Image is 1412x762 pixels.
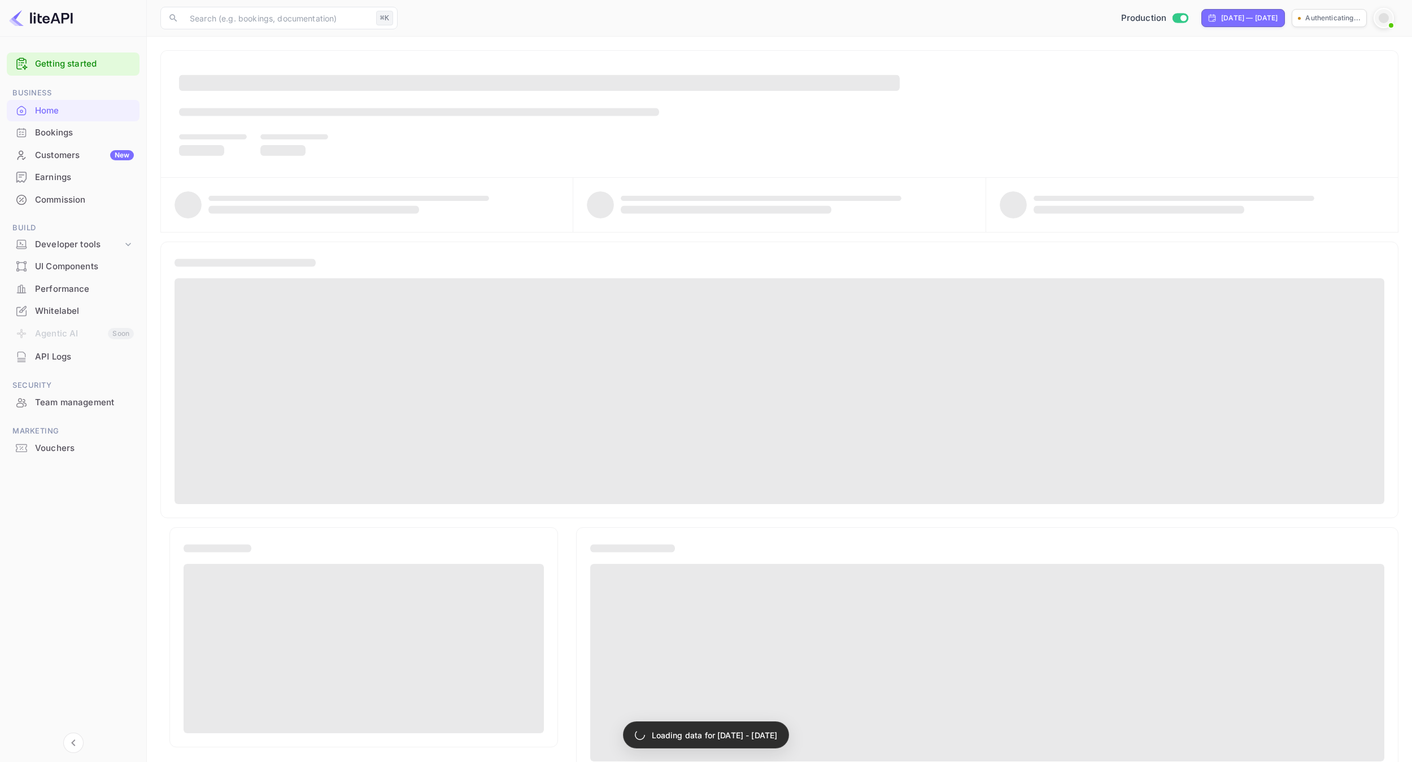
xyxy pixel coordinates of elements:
[1121,12,1167,25] span: Production
[35,260,134,273] div: UI Components
[35,305,134,318] div: Whitelabel
[7,278,140,300] div: Performance
[35,194,134,207] div: Commission
[7,144,140,165] a: CustomersNew
[7,425,140,437] span: Marketing
[35,58,134,71] a: Getting started
[7,122,140,143] a: Bookings
[1117,12,1193,25] div: Switch to Sandbox mode
[7,256,140,277] a: UI Components
[7,437,140,459] div: Vouchers
[7,167,140,189] div: Earnings
[1201,9,1285,27] div: Click to change the date range period
[35,104,134,117] div: Home
[35,238,123,251] div: Developer tools
[376,11,393,25] div: ⌘K
[35,126,134,139] div: Bookings
[7,144,140,167] div: CustomersNew
[7,392,140,413] a: Team management
[7,189,140,210] a: Commission
[7,87,140,99] span: Business
[7,437,140,458] a: Vouchers
[9,9,73,27] img: LiteAPI logo
[7,189,140,211] div: Commission
[7,346,140,367] a: API Logs
[7,100,140,122] div: Home
[1221,13,1278,23] div: [DATE] — [DATE]
[7,278,140,299] a: Performance
[7,100,140,121] a: Home
[7,300,140,321] a: Whitelabel
[7,392,140,414] div: Team management
[7,379,140,392] span: Security
[7,300,140,322] div: Whitelabel
[35,351,134,364] div: API Logs
[7,256,140,278] div: UI Components
[1305,13,1361,23] p: Authenticating...
[35,283,134,296] div: Performance
[35,171,134,184] div: Earnings
[63,733,84,753] button: Collapse navigation
[652,729,778,741] p: Loading data for [DATE] - [DATE]
[7,222,140,234] span: Build
[35,396,134,409] div: Team management
[7,235,140,255] div: Developer tools
[7,122,140,144] div: Bookings
[7,167,140,187] a: Earnings
[35,442,134,455] div: Vouchers
[110,150,134,160] div: New
[7,346,140,368] div: API Logs
[35,149,134,162] div: Customers
[7,52,140,76] div: Getting started
[183,7,372,29] input: Search (e.g. bookings, documentation)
